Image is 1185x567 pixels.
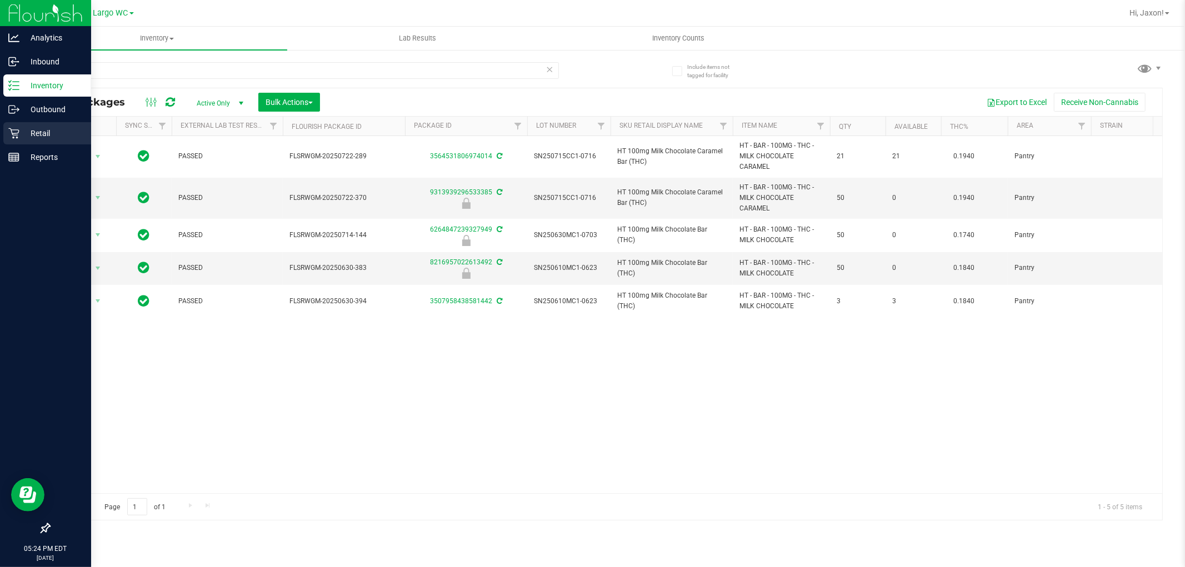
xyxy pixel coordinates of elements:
iframe: Resource center [11,478,44,511]
span: FLSRWGM-20250722-289 [289,151,398,162]
a: THC% [950,123,968,131]
span: Pantry [1014,151,1084,162]
button: Bulk Actions [258,93,320,112]
span: Sync from Compliance System [495,152,502,160]
span: HT - BAR - 100MG - THC - MILK CHOCOLATE CARAMEL [739,182,823,214]
button: Export to Excel [979,93,1054,112]
span: Bulk Actions [266,98,313,107]
a: Lab Results [287,27,548,50]
span: 3 [837,296,879,307]
p: Analytics [19,31,86,44]
span: PASSED [178,230,276,240]
span: Sync from Compliance System [495,258,502,266]
inline-svg: Inbound [8,56,19,67]
span: HT 100mg Milk Chocolate Bar (THC) [617,290,726,312]
input: Search Package ID, Item Name, SKU, Lot or Part Number... [49,62,559,79]
span: 50 [837,263,879,273]
p: Outbound [19,103,86,116]
span: HT - BAR - 100MG - THC - MILK CHOCOLATE [739,224,823,245]
span: PASSED [178,296,276,307]
a: Qty [839,123,851,131]
a: 6264847239327949 [430,225,492,233]
span: Pantry [1014,263,1084,273]
a: Filter [264,117,283,136]
span: 50 [837,230,879,240]
p: Inbound [19,55,86,68]
span: select [91,227,105,243]
span: 21 [837,151,879,162]
a: 3564531806974014 [430,152,492,160]
span: 0 [892,263,934,273]
span: 21 [892,151,934,162]
span: select [91,149,105,164]
span: FLSRWGM-20250714-144 [289,230,398,240]
inline-svg: Retail [8,128,19,139]
span: In Sync [138,293,150,309]
span: Page of 1 [95,498,175,515]
span: PASSED [178,151,276,162]
span: 0.1840 [948,293,980,309]
span: Hi, Jaxon! [1129,8,1164,17]
span: 0 [892,230,934,240]
span: Clear [546,62,554,77]
span: 0.1940 [948,190,980,206]
span: PASSED [178,263,276,273]
p: Inventory [19,79,86,92]
inline-svg: Reports [8,152,19,163]
a: Area [1017,122,1033,129]
div: Newly Received [403,198,529,209]
p: Reports [19,150,86,164]
a: Filter [592,117,611,136]
a: Available [894,123,928,131]
span: HT 100mg Milk Chocolate Caramel Bar (THC) [617,146,726,167]
span: Largo WC [93,8,128,18]
a: Filter [153,117,172,136]
a: Filter [812,117,830,136]
p: Retail [19,127,86,140]
span: HT 100mg Milk Chocolate Bar (THC) [617,224,726,245]
a: Sync Status [125,122,168,129]
span: HT 100mg Milk Chocolate Bar (THC) [617,258,726,279]
span: 3 [892,296,934,307]
span: 1 - 5 of 5 items [1089,498,1151,515]
span: Sync from Compliance System [495,297,502,305]
span: Inventory Counts [637,33,719,43]
span: HT - BAR - 100MG - THC - MILK CHOCOLATE [739,290,823,312]
inline-svg: Analytics [8,32,19,43]
a: Inventory [27,27,287,50]
div: Newly Received [403,268,529,279]
a: Inventory Counts [548,27,808,50]
span: Sync from Compliance System [495,225,502,233]
a: 3507958438581442 [430,297,492,305]
p: 05:24 PM EDT [5,544,86,554]
span: FLSRWGM-20250630-383 [289,263,398,273]
span: In Sync [138,148,150,164]
span: 0.1740 [948,227,980,243]
span: Pantry [1014,296,1084,307]
span: All Packages [58,96,136,108]
span: select [91,260,105,276]
span: In Sync [138,190,150,205]
span: In Sync [138,260,150,275]
a: Strain [1100,122,1123,129]
span: 0 [892,193,934,203]
span: 50 [837,193,879,203]
p: [DATE] [5,554,86,562]
span: HT - BAR - 100MG - THC - MILK CHOCOLATE [739,258,823,279]
span: select [91,293,105,309]
span: 0.1840 [948,260,980,276]
span: Include items not tagged for facility [687,63,743,79]
a: Filter [1073,117,1091,136]
span: Lab Results [384,33,451,43]
span: HT - BAR - 100MG - THC - MILK CHOCOLATE CARAMEL [739,141,823,173]
a: Package ID [414,122,452,129]
span: In Sync [138,227,150,243]
span: SN250610MC1-0623 [534,263,604,273]
a: Item Name [742,122,777,129]
span: 0.1940 [948,148,980,164]
inline-svg: Inventory [8,80,19,91]
a: Sku Retail Display Name [619,122,703,129]
span: SN250610MC1-0623 [534,296,604,307]
a: Filter [509,117,527,136]
a: 9313939296533385 [430,188,492,196]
